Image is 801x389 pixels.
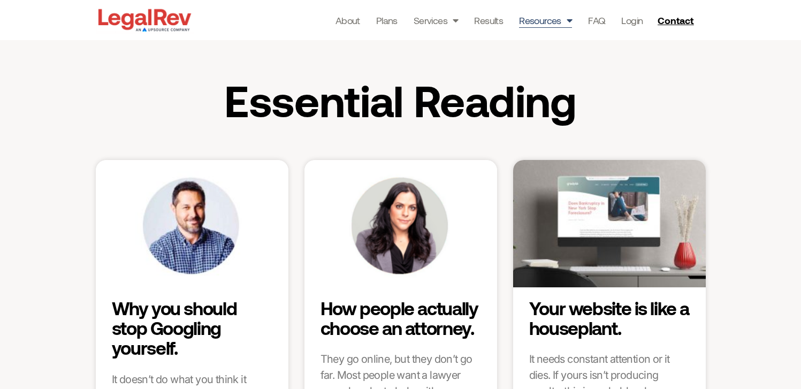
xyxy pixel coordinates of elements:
[519,13,572,28] a: Resources
[658,16,693,25] span: Contact
[376,13,398,28] a: Plans
[187,78,614,123] h2: Essential Reading
[335,13,643,28] nav: Menu
[529,297,689,339] a: Your website is like a houseplant.
[588,13,605,28] a: FAQ
[335,13,360,28] a: About
[321,297,478,339] a: How people actually choose an attorney.
[474,13,503,28] a: Results
[653,12,700,29] a: Contact
[621,13,643,28] a: Login
[414,13,459,28] a: Services
[112,297,237,359] a: Why you should stop Googling yourself.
